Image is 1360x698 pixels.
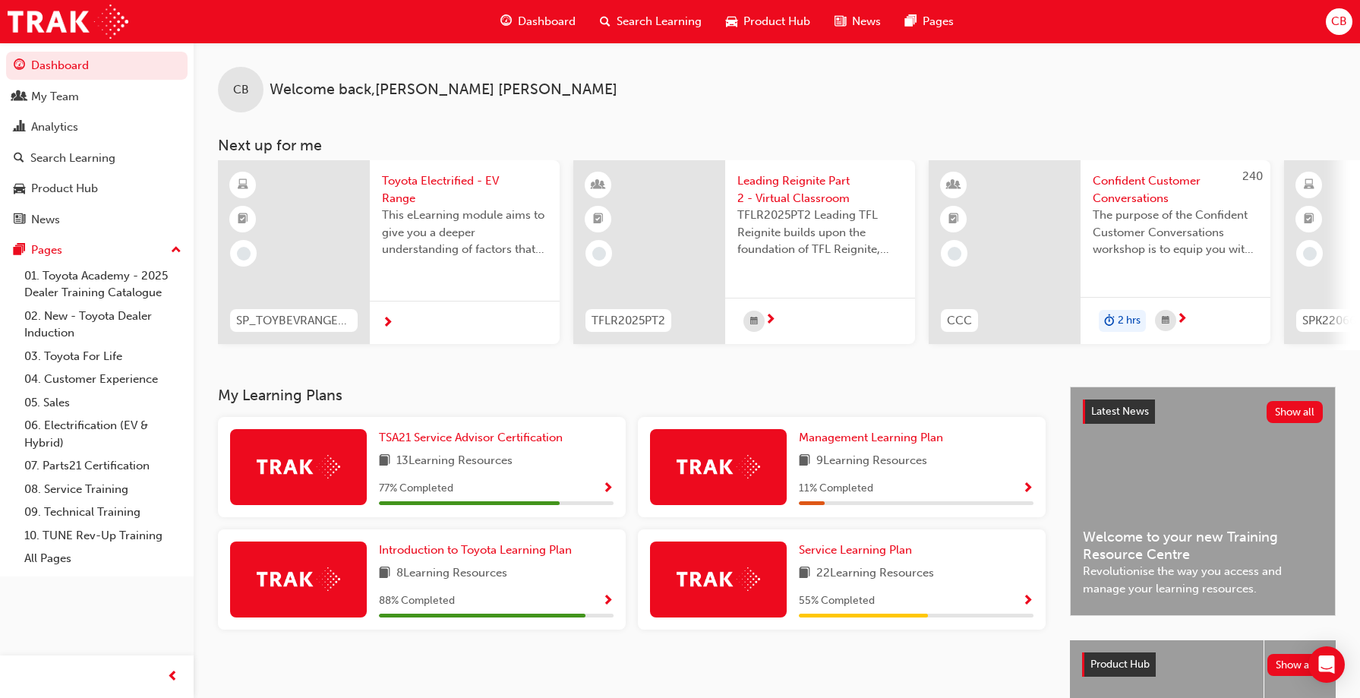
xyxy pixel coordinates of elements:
[737,207,903,258] span: TFLR2025PT2 Leading TFL Reignite builds upon the foundation of TFL Reignite, reaffirming our comm...
[1022,479,1033,498] button: Show Progress
[947,312,972,330] span: CCC
[6,52,188,80] a: Dashboard
[923,13,954,30] span: Pages
[799,429,949,447] a: Management Learning Plan
[750,312,758,331] span: calendar-icon
[31,88,79,106] div: My Team
[1242,169,1263,183] span: 240
[799,542,918,559] a: Service Learning Plan
[14,213,25,227] span: news-icon
[1118,312,1141,330] span: 2 hrs
[233,81,249,99] span: CB
[257,455,340,478] img: Trak
[194,137,1360,154] h3: Next up for me
[1303,247,1317,261] span: learningRecordVerb_NONE-icon
[237,247,251,261] span: learningRecordVerb_NONE-icon
[1082,652,1324,677] a: Product HubShow all
[602,592,614,611] button: Show Progress
[835,12,846,31] span: news-icon
[382,207,547,258] span: This eLearning module aims to give you a deeper understanding of factors that influence driving r...
[6,144,188,172] a: Search Learning
[714,6,822,37] a: car-iconProduct Hub
[677,455,760,478] img: Trak
[816,452,927,471] span: 9 Learning Resources
[1267,401,1324,423] button: Show all
[765,314,776,327] span: next-icon
[799,480,873,497] span: 11 % Completed
[14,90,25,104] span: people-icon
[600,12,611,31] span: search-icon
[1022,482,1033,496] span: Show Progress
[18,478,188,501] a: 08. Service Training
[31,242,62,259] div: Pages
[799,452,810,471] span: book-icon
[816,564,934,583] span: 22 Learning Resources
[799,564,810,583] span: book-icon
[6,83,188,111] a: My Team
[852,13,881,30] span: News
[396,564,507,583] span: 8 Learning Resources
[238,210,248,229] span: booktick-icon
[14,244,25,257] span: pages-icon
[617,13,702,30] span: Search Learning
[1090,658,1150,671] span: Product Hub
[1326,8,1352,35] button: CB
[379,543,572,557] span: Introduction to Toyota Learning Plan
[1091,405,1149,418] span: Latest News
[6,113,188,141] a: Analytics
[167,668,178,687] span: prev-icon
[1267,654,1324,676] button: Show all
[602,482,614,496] span: Show Progress
[726,12,737,31] span: car-icon
[893,6,966,37] a: pages-iconPages
[6,175,188,203] a: Product Hub
[379,564,390,583] span: book-icon
[31,211,60,229] div: News
[379,592,455,610] span: 88 % Completed
[1302,312,1356,330] span: SPK22066
[18,501,188,524] a: 09. Technical Training
[18,345,188,368] a: 03. Toyota For Life
[799,431,943,444] span: Management Learning Plan
[18,547,188,570] a: All Pages
[602,479,614,498] button: Show Progress
[238,175,248,195] span: learningResourceType_ELEARNING-icon
[257,567,340,591] img: Trak
[1083,400,1323,424] a: Latest NewsShow all
[379,542,578,559] a: Introduction to Toyota Learning Plan
[31,118,78,136] div: Analytics
[799,592,875,610] span: 55 % Completed
[1022,595,1033,608] span: Show Progress
[379,429,569,447] a: TSA21 Service Advisor Certification
[14,182,25,196] span: car-icon
[14,121,25,134] span: chart-icon
[737,172,903,207] span: Leading Reignite Part 2 - Virtual Classroom
[18,368,188,391] a: 04. Customer Experience
[18,414,188,454] a: 06. Electrification (EV & Hybrid)
[1070,387,1336,616] a: Latest NewsShow allWelcome to your new Training Resource CentreRevolutionise the way you access a...
[1083,563,1323,597] span: Revolutionise the way you access and manage your learning resources.
[1083,529,1323,563] span: Welcome to your new Training Resource Centre
[1308,646,1345,683] div: Open Intercom Messenger
[1331,13,1347,30] span: CB
[1093,207,1258,258] span: The purpose of the Confident Customer Conversations workshop is to equip you with tools to commun...
[6,236,188,264] button: Pages
[929,160,1270,344] a: 240CCCConfident Customer ConversationsThe purpose of the Confident Customer Conversations worksho...
[6,206,188,234] a: News
[379,480,453,497] span: 77 % Completed
[488,6,588,37] a: guage-iconDashboard
[948,210,959,229] span: booktick-icon
[382,317,393,330] span: next-icon
[30,150,115,167] div: Search Learning
[822,6,893,37] a: news-iconNews
[218,160,560,344] a: SP_TOYBEVRANGE_ELToyota Electrified - EV RangeThis eLearning module aims to give you a deeper und...
[948,247,961,261] span: learningRecordVerb_NONE-icon
[8,5,128,39] img: Trak
[593,175,604,195] span: learningResourceType_INSTRUCTOR_LED-icon
[218,387,1046,404] h3: My Learning Plans
[379,431,563,444] span: TSA21 Service Advisor Certification
[6,49,188,236] button: DashboardMy TeamAnalyticsSearch LearningProduct HubNews
[1022,592,1033,611] button: Show Progress
[905,12,917,31] span: pages-icon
